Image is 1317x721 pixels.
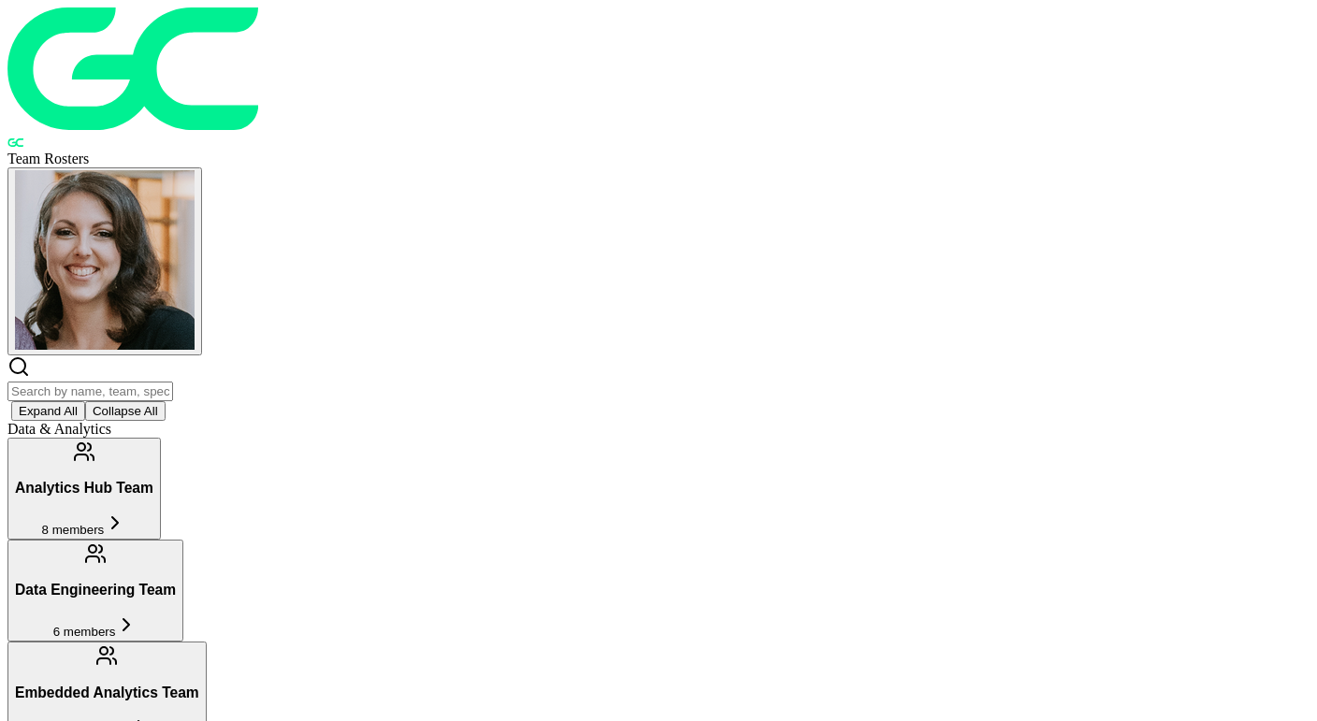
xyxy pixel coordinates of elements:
[7,540,183,642] button: Data Engineering Team6 members
[15,685,199,701] h3: Embedded Analytics Team
[7,438,161,540] button: Analytics Hub Team8 members
[15,582,176,598] h3: Data Engineering Team
[15,480,153,497] h3: Analytics Hub Team
[7,382,173,401] input: Search by name, team, specialty, or title...
[42,523,105,537] span: 8 members
[11,401,85,421] button: Expand All
[53,625,116,639] span: 6 members
[7,151,89,166] span: Team Rosters
[7,421,111,437] span: Data & Analytics
[85,401,166,421] button: Collapse All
